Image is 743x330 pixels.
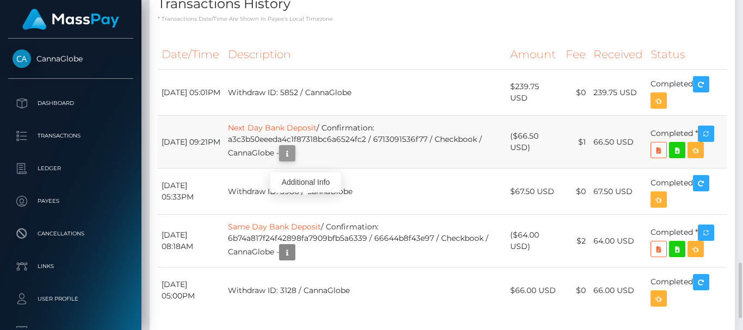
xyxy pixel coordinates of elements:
a: Links [8,253,133,280]
td: Withdraw ID: 5852 / CannaGlobe [224,70,506,116]
th: Received [590,40,647,70]
td: Completed * [647,215,727,267]
td: $67.50 USD [506,169,562,215]
td: / Confirmation: 6b74a817f24f42898fa7909bfb5a6339 / 66644b8f43e97 / Checkbook / CannaGlobe - [224,215,506,267]
td: Completed [647,169,727,215]
th: Date/Time [158,40,224,70]
a: Dashboard [8,90,133,117]
img: CannaGlobe [13,49,31,68]
p: Dashboard [13,95,129,111]
p: * Transactions date/time are shown in payee's local timezone [158,15,727,23]
td: [DATE] 09:21PM [158,116,224,169]
td: $2 [562,215,590,267]
td: [DATE] 05:01PM [158,70,224,116]
p: Payees [13,193,129,209]
p: User Profile [13,291,129,307]
a: Cancellations [8,220,133,247]
a: User Profile [8,285,133,313]
th: Description [224,40,506,70]
p: Transactions [13,128,129,144]
td: 64.00 USD [590,215,647,267]
a: Next Day Bank Deposit [228,123,317,133]
th: Amount [506,40,562,70]
span: CannaGlobe [8,54,133,64]
a: Same Day Bank Deposit [228,222,321,232]
td: 239.75 USD [590,70,647,116]
td: Completed [647,267,727,314]
p: Cancellations [13,226,129,242]
td: Withdraw ID: 3986 / CannaGlobe [224,169,506,215]
td: ($66.50 USD) [506,116,562,169]
img: MassPay Logo [22,9,119,30]
a: Payees [8,188,133,215]
td: [DATE] 05:33PM [158,169,224,215]
td: Withdraw ID: 3128 / CannaGlobe [224,267,506,314]
td: 66.50 USD [590,116,647,169]
td: $239.75 USD [506,70,562,116]
td: [DATE] 05:00PM [158,267,224,314]
td: $66.00 USD [506,267,562,314]
div: Additional Info [270,172,341,192]
td: $1 [562,116,590,169]
td: [DATE] 08:18AM [158,215,224,267]
p: Links [13,258,129,275]
td: Completed * [647,116,727,169]
p: Ledger [13,160,129,177]
th: Status [647,40,727,70]
th: Fee [562,40,590,70]
td: $0 [562,70,590,116]
td: ($64.00 USD) [506,215,562,267]
td: 67.50 USD [590,169,647,215]
a: Transactions [8,122,133,150]
td: 66.00 USD [590,267,647,314]
td: $0 [562,169,590,215]
td: $0 [562,267,590,314]
td: Completed [647,70,727,116]
td: / Confirmation: a3c3b50eeeda4c1f87318bc6a6524fc2 / 6713091536f77 / Checkbook / CannaGlobe - [224,116,506,169]
a: Ledger [8,155,133,182]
